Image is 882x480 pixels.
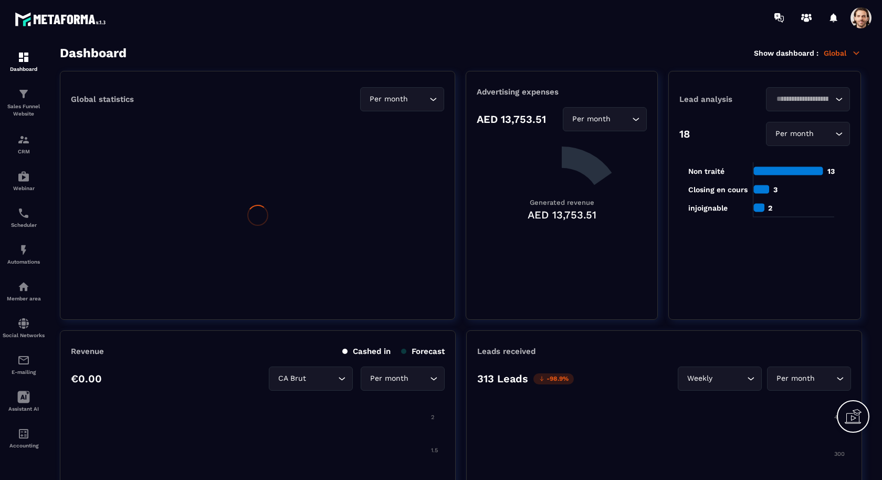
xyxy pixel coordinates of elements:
[17,427,30,440] img: accountant
[361,367,445,391] div: Search for option
[3,369,45,375] p: E-mailing
[411,373,427,384] input: Search for option
[360,87,444,111] div: Search for option
[715,373,744,384] input: Search for option
[774,373,817,384] span: Per month
[3,80,45,126] a: formationformationSales Funnel Website
[3,443,45,448] p: Accounting
[17,207,30,220] img: scheduler
[563,107,647,131] div: Search for option
[688,167,724,175] tspan: Non traité
[816,128,833,140] input: Search for option
[3,66,45,72] p: Dashboard
[367,373,411,384] span: Per month
[3,309,45,346] a: social-networksocial-networkSocial Networks
[3,383,45,420] a: Assistant AI
[817,373,834,384] input: Search for option
[71,372,102,385] p: €0.00
[367,93,410,105] span: Per month
[3,162,45,199] a: automationsautomationsWebinar
[679,128,690,140] p: 18
[3,406,45,412] p: Assistant AI
[342,347,391,356] p: Cashed in
[3,126,45,162] a: formationformationCRM
[477,372,528,385] p: 313 Leads
[71,95,134,104] p: Global statistics
[570,113,613,125] span: Per month
[688,185,748,194] tspan: Closing en cours
[3,332,45,338] p: Social Networks
[431,414,434,421] tspan: 2
[773,128,816,140] span: Per month
[269,367,353,391] div: Search for option
[3,296,45,301] p: Member area
[71,347,104,356] p: Revenue
[17,280,30,293] img: automations
[3,185,45,191] p: Webinar
[17,88,30,100] img: formation
[773,93,833,105] input: Search for option
[3,199,45,236] a: schedulerschedulerScheduler
[766,122,850,146] div: Search for option
[17,133,30,146] img: formation
[767,367,851,391] div: Search for option
[613,113,629,125] input: Search for option
[688,204,728,213] tspan: injoignable
[431,447,438,454] tspan: 1.5
[834,414,845,421] tspan: 400
[3,346,45,383] a: emailemailE-mailing
[17,51,30,64] img: formation
[685,373,715,384] span: Weekly
[3,149,45,154] p: CRM
[533,373,574,384] p: -98.9%
[766,87,850,111] div: Search for option
[754,49,818,57] p: Show dashboard :
[17,354,30,367] img: email
[3,273,45,309] a: automationsautomationsMember area
[477,347,535,356] p: Leads received
[3,236,45,273] a: automationsautomationsAutomations
[477,113,546,126] p: AED 13,753.51
[834,451,845,457] tspan: 300
[17,317,30,330] img: social-network
[679,95,765,104] p: Lead analysis
[824,48,861,58] p: Global
[276,373,308,384] span: CA Brut
[401,347,445,356] p: Forecast
[3,259,45,265] p: Automations
[17,170,30,183] img: automations
[60,46,127,60] h3: Dashboard
[308,373,335,384] input: Search for option
[477,87,647,97] p: Advertising expenses
[3,222,45,228] p: Scheduler
[678,367,762,391] div: Search for option
[410,93,427,105] input: Search for option
[15,9,109,29] img: logo
[17,244,30,256] img: automations
[3,103,45,118] p: Sales Funnel Website
[3,420,45,456] a: accountantaccountantAccounting
[3,43,45,80] a: formationformationDashboard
